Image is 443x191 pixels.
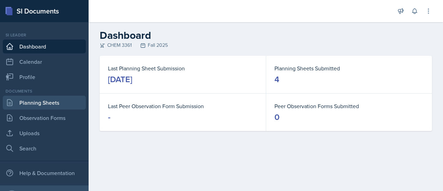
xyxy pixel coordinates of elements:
div: [DATE] [108,74,132,85]
div: CHEM 3361 Fall 2025 [100,42,432,49]
a: Calendar [3,55,86,69]
a: Dashboard [3,40,86,53]
div: - [108,112,110,123]
h2: Dashboard [100,29,432,42]
div: Documents [3,88,86,94]
div: Help & Documentation [3,166,86,180]
div: 0 [274,112,280,123]
a: Search [3,141,86,155]
dt: Peer Observation Forms Submitted [274,102,424,110]
div: 4 [274,74,279,85]
div: Si leader [3,32,86,38]
dt: Last Planning Sheet Submission [108,64,257,72]
a: Observation Forms [3,111,86,125]
a: Uploads [3,126,86,140]
dt: Planning Sheets Submitted [274,64,424,72]
a: Profile [3,70,86,84]
dt: Last Peer Observation Form Submission [108,102,257,110]
a: Planning Sheets [3,96,86,110]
